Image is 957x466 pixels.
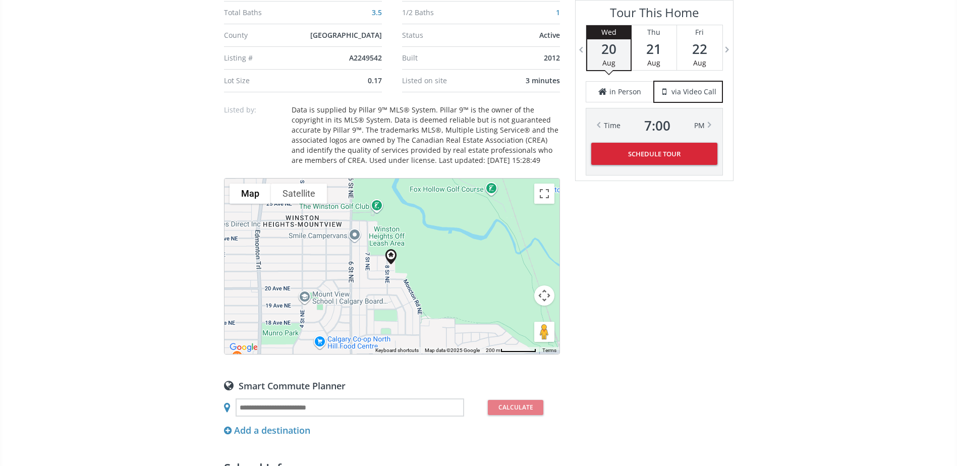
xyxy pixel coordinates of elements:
[271,184,327,204] button: Show satellite imagery
[544,53,560,63] span: 2012
[224,105,285,115] p: Listed by:
[587,25,631,39] div: Wed
[224,9,308,16] div: Total Baths
[486,347,500,353] span: 200 m
[587,42,631,56] span: 20
[534,322,554,342] button: Drag Pegman onto the map to open Street View
[677,25,722,39] div: Fri
[224,424,310,437] div: Add a destination
[556,8,560,17] a: 1
[402,77,486,84] div: Listed on site
[372,8,382,17] a: 3.5
[483,347,539,354] button: Map Scale: 200 m per 67 pixels
[227,341,260,354] a: Open this area in Google Maps (opens a new window)
[375,347,419,354] button: Keyboard shortcuts
[591,143,717,165] button: Schedule Tour
[349,53,382,63] span: A2249542
[632,42,677,56] span: 21
[425,347,480,353] span: Map data ©2025 Google
[647,58,660,68] span: Aug
[542,347,556,353] a: Terms
[402,9,486,16] div: 1/2 Baths
[402,32,486,39] div: Status
[488,400,543,415] button: Calculate
[402,54,486,62] div: Built
[534,184,554,204] button: Toggle fullscreen view
[604,119,705,133] div: Time PM
[224,77,308,84] div: Lot Size
[534,285,554,306] button: Map camera controls
[671,87,716,97] span: via Video Call
[224,32,308,39] div: County
[227,341,260,354] img: Google
[693,58,706,68] span: Aug
[230,184,271,204] button: Show street map
[677,42,722,56] span: 22
[224,380,560,391] div: Smart Commute Planner
[224,54,308,62] div: Listing #
[526,76,560,85] span: 3 minutes
[310,30,382,40] span: [GEOGRAPHIC_DATA]
[609,87,641,97] span: in Person
[368,76,382,85] span: 0.17
[602,58,615,68] span: Aug
[292,105,560,165] div: Data is supplied by Pillar 9™ MLS® System. Pillar 9™ is the owner of the copyright in its MLS® Sy...
[644,119,670,133] span: 7 : 00
[632,25,677,39] div: Thu
[586,6,723,25] h3: Tour This Home
[539,30,560,40] span: Active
